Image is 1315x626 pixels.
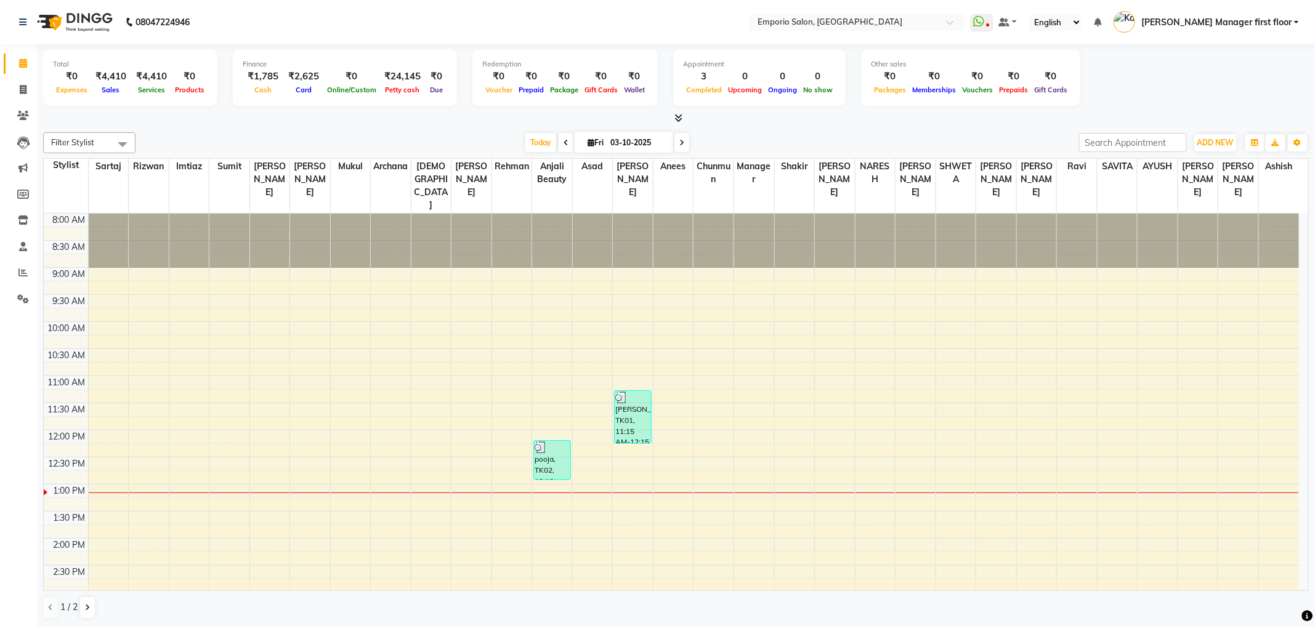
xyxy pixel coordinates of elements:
[909,86,959,94] span: Memberships
[996,86,1031,94] span: Prepaids
[959,86,996,94] span: Vouchers
[89,159,129,174] span: Sartaj
[99,86,123,94] span: Sales
[53,59,208,70] div: Total
[615,391,651,443] div: [PERSON_NAME], TK01, 11:15 AM-12:15 PM, Hair - Color Touch Up ([DEMOGRAPHIC_DATA])
[532,159,572,187] span: Anjali beauty
[1079,133,1187,152] input: Search Appointment
[1197,138,1234,147] span: ADD NEW
[909,70,959,84] div: ₹0
[800,86,836,94] span: No show
[581,86,621,94] span: Gift Cards
[683,70,725,84] div: 3
[800,70,836,84] div: 0
[371,159,411,174] span: Archana
[1098,159,1138,174] span: SAVITA
[250,159,290,200] span: [PERSON_NAME]
[172,70,208,84] div: ₹0
[725,86,765,94] span: Upcoming
[46,376,88,389] div: 11:00 AM
[683,59,836,70] div: Appointment
[573,159,613,174] span: Asad
[547,70,581,84] div: ₹0
[1057,159,1097,174] span: ravi
[51,566,88,579] div: 2:30 PM
[46,457,88,470] div: 12:30 PM
[896,159,936,200] span: [PERSON_NAME]
[871,70,909,84] div: ₹0
[1031,86,1070,94] span: Gift Cards
[53,86,91,94] span: Expenses
[411,159,451,213] span: [DEMOGRAPHIC_DATA]
[775,159,815,174] span: shakir
[331,159,371,174] span: Mukul
[324,86,379,94] span: Online/Custom
[621,70,648,84] div: ₹0
[51,214,88,227] div: 8:00 AM
[516,70,547,84] div: ₹0
[129,159,169,174] span: Rizwan
[581,70,621,84] div: ₹0
[856,159,896,187] span: NARESH
[734,159,774,187] span: Manager
[251,86,275,94] span: Cash
[1259,159,1299,174] span: ashish
[1017,159,1057,200] span: [PERSON_NAME]
[136,5,190,39] b: 08047224946
[694,159,734,187] span: chunmun
[1218,159,1258,200] span: [PERSON_NAME]
[91,70,131,84] div: ₹4,410
[46,322,88,335] div: 10:00 AM
[46,349,88,362] div: 10:30 AM
[51,539,88,552] div: 2:00 PM
[51,295,88,308] div: 9:30 AM
[482,70,516,84] div: ₹0
[765,70,800,84] div: 0
[765,86,800,94] span: Ongoing
[290,159,330,200] span: [PERSON_NAME]
[1141,16,1292,29] span: [PERSON_NAME] Manager first floor
[382,86,423,94] span: Petty cash
[324,70,379,84] div: ₹0
[379,70,426,84] div: ₹24,145
[44,159,88,172] div: Stylist
[53,70,91,84] div: ₹0
[1178,159,1218,200] span: [PERSON_NAME]
[209,159,249,174] span: Sumit
[547,86,581,94] span: Package
[525,133,556,152] span: Today
[621,86,648,94] span: Wallet
[516,86,547,94] span: Prepaid
[51,241,88,254] div: 8:30 AM
[243,70,283,84] div: ₹1,785
[996,70,1031,84] div: ₹0
[51,484,88,497] div: 1:00 PM
[959,70,996,84] div: ₹0
[135,86,168,94] span: Services
[172,86,208,94] span: Products
[534,441,570,480] div: pooja, TK02, 12:10 PM-12:55 PM, arms wax / legs wax ,Face & Body - Threading (U.Lip/Chin/ ([DEMOG...
[607,134,668,152] input: 2025-10-03
[492,159,532,174] span: Rehman
[482,59,648,70] div: Redemption
[1194,134,1237,151] button: ADD NEW
[1138,159,1178,174] span: AYUSH
[31,5,116,39] img: logo
[1114,11,1135,33] img: Kanika Manager first floor
[725,70,765,84] div: 0
[51,268,88,281] div: 9:00 AM
[169,159,209,174] span: Imtiaz
[293,86,315,94] span: Card
[683,86,725,94] span: Completed
[427,86,446,94] span: Due
[585,138,607,147] span: Fri
[451,159,492,200] span: [PERSON_NAME]
[51,512,88,524] div: 1:30 PM
[1031,70,1070,84] div: ₹0
[653,159,694,174] span: Anees
[871,59,1070,70] div: Other sales
[613,159,653,200] span: [PERSON_NAME]
[46,403,88,416] div: 11:30 AM
[51,137,94,147] span: Filter Stylist
[131,70,172,84] div: ₹4,410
